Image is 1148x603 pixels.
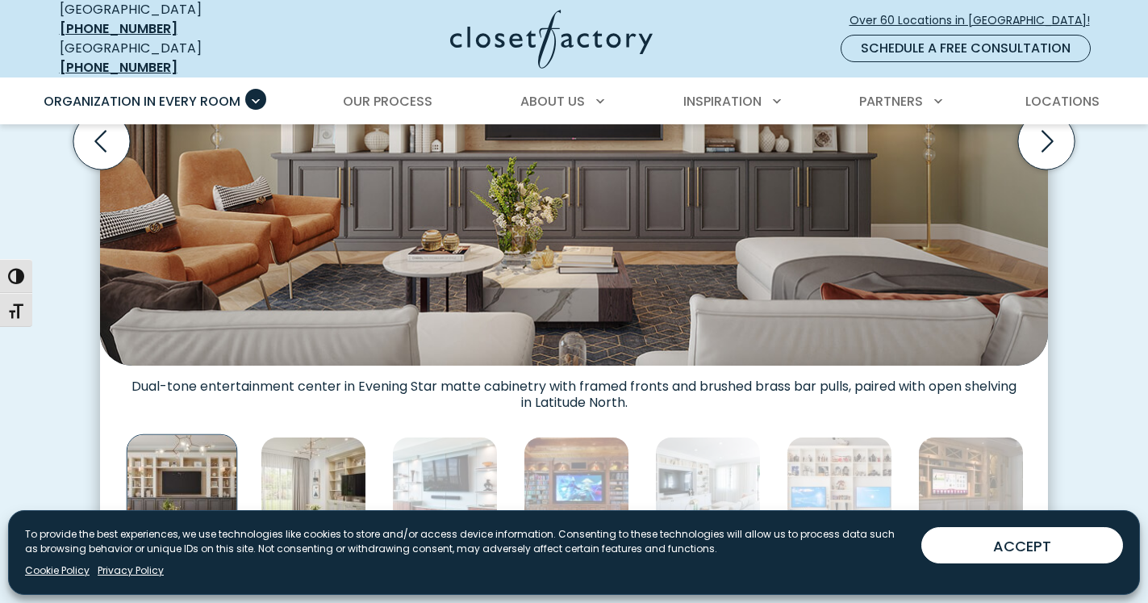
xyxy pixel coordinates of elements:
[98,563,164,578] a: Privacy Policy
[32,79,1117,124] nav: Primary Menu
[918,437,1024,542] img: Entertainment center featuring integrated TV nook, display shelving with overhead lighting, and l...
[787,437,892,542] img: Gaming media center with dual tv monitors and gaming console storage
[392,437,498,542] img: Sleek entertainment center with floating shelves with underlighting
[683,92,762,111] span: Inspiration
[859,92,923,111] span: Partners
[850,12,1103,29] span: Over 60 Locations in [GEOGRAPHIC_DATA]!
[1012,107,1081,176] button: Next slide
[60,58,177,77] a: [PHONE_NUMBER]
[100,366,1048,411] figcaption: Dual-tone entertainment center in Evening Star matte cabinetry with framed fronts and brushed bra...
[841,35,1091,62] a: Schedule a Free Consultation
[655,437,761,542] img: Living room with built in white shaker cabinets and book shelves
[44,92,240,111] span: Organization in Every Room
[524,437,629,542] img: Custom entertainment and media center with book shelves for movies and LED lighting
[343,92,432,111] span: Our Process
[25,563,90,578] a: Cookie Policy
[127,434,238,546] img: Custom built-in entertainment center with media cabinets for hidden storage and open display shel...
[921,527,1123,563] button: ACCEPT
[60,39,294,77] div: [GEOGRAPHIC_DATA]
[60,19,177,38] a: [PHONE_NUMBER]
[25,527,908,556] p: To provide the best experiences, we use technologies like cookies to store and/or access device i...
[520,92,585,111] span: About Us
[849,6,1104,35] a: Over 60 Locations in [GEOGRAPHIC_DATA]!
[67,107,136,176] button: Previous slide
[1025,92,1100,111] span: Locations
[261,437,366,542] img: Custom built-ins in living room in light woodgrain finish
[450,10,653,69] img: Closet Factory Logo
